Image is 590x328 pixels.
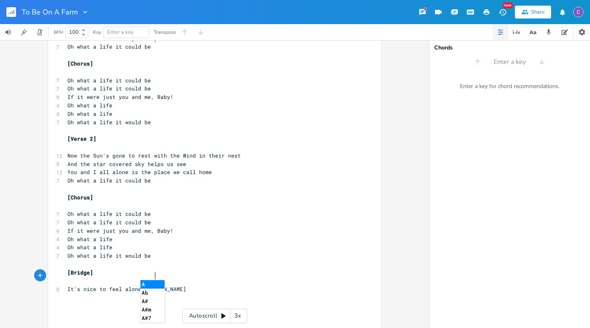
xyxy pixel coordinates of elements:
img: Calum Wright [573,7,584,17]
span: [Bridge] [67,269,93,276]
div: Key [93,30,101,35]
span: Oh what a life it could be [67,219,151,226]
span: And the star covered sky helps us see [67,160,186,168]
span: [Chorus] [67,60,93,67]
li: A [140,280,165,289]
button: Share [515,6,551,18]
div: Chords [434,45,585,51]
div: BPM [54,30,63,35]
span: Enter a key [494,57,526,67]
div: New [503,2,513,8]
span: Oh what a life it would be [67,252,151,259]
span: Oh what a life it could be [67,77,151,84]
div: 3x [230,309,245,323]
button: New [494,5,511,19]
span: It's nice to feel alone [PERSON_NAME] [67,285,186,293]
span: Oh what a life [67,236,112,243]
div: Share [531,8,545,16]
div: Transpose [154,30,176,35]
span: Oh what a life [67,102,112,109]
span: Enter a key [107,29,134,36]
span: Oh what a life it could be [67,85,151,92]
span: I start to smile so you stay for a while [67,35,196,42]
li: Ab [140,289,165,297]
span: To Be On A Farm [22,8,78,16]
span: Oh what a life it could be [67,177,151,184]
span: Oh what a life it could be [67,210,151,217]
li: A#m [140,305,165,314]
div: Autoscroll [182,309,247,323]
span: If it were just you and me, Baby! [67,93,173,100]
span: [Chorus] [67,194,93,201]
span: Now the Sun's gone to rest with the Wind in their nest [67,152,241,159]
span: If it were just you and me, Baby! [67,227,173,234]
span: Oh what a life [67,244,112,251]
span: Oh what a life it would be [67,119,151,126]
li: A# [140,297,165,305]
div: Enter a key for chord recommendations. [429,78,590,95]
li: A#7 [140,314,165,322]
span: [Verse 2] [67,135,96,142]
span: Oh what a life [67,110,112,117]
span: You and I all alone is the place we call home [67,168,212,176]
span: Oh what a life it could be [67,43,151,50]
